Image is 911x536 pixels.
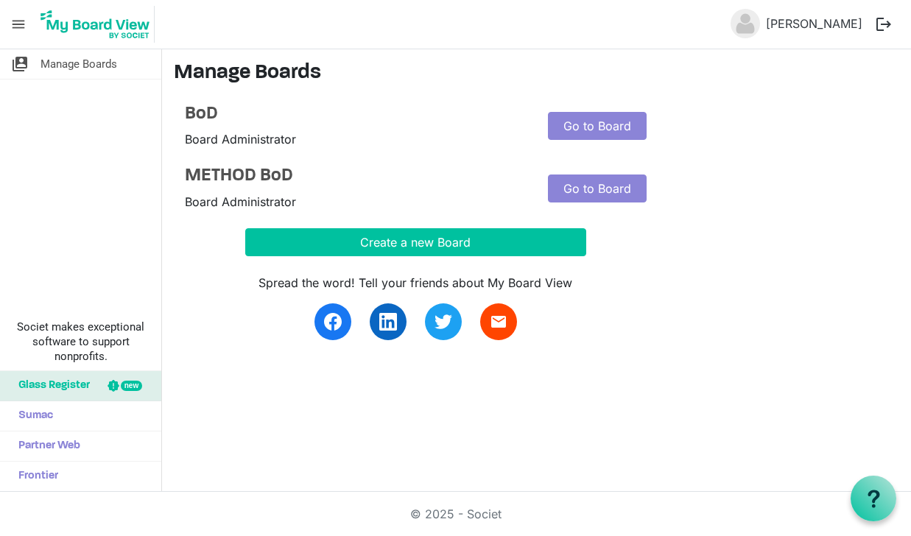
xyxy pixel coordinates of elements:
span: menu [4,10,32,38]
a: METHOD BoD [185,166,526,187]
img: linkedin.svg [379,313,397,331]
button: logout [868,9,899,40]
span: email [490,313,507,331]
div: Spread the word! Tell your friends about My Board View [245,274,586,292]
a: © 2025 - Societ [410,507,502,521]
a: [PERSON_NAME] [760,9,868,38]
a: BoD [185,104,526,125]
a: email [480,303,517,340]
span: switch_account [11,49,29,79]
button: Create a new Board [245,228,586,256]
img: facebook.svg [324,313,342,331]
span: Societ makes exceptional software to support nonprofits. [7,320,155,364]
img: no-profile-picture.svg [731,9,760,38]
a: Go to Board [548,174,647,202]
img: My Board View Logo [36,6,155,43]
a: Go to Board [548,112,647,140]
span: Glass Register [11,371,90,401]
span: Board Administrator [185,194,296,209]
span: Board Administrator [185,132,296,147]
h3: Manage Boards [174,61,899,86]
span: Sumac [11,401,53,431]
img: twitter.svg [435,313,452,331]
a: My Board View Logo [36,6,161,43]
div: new [121,381,142,391]
span: Partner Web [11,431,80,461]
span: Manage Boards [41,49,117,79]
span: Frontier [11,462,58,491]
